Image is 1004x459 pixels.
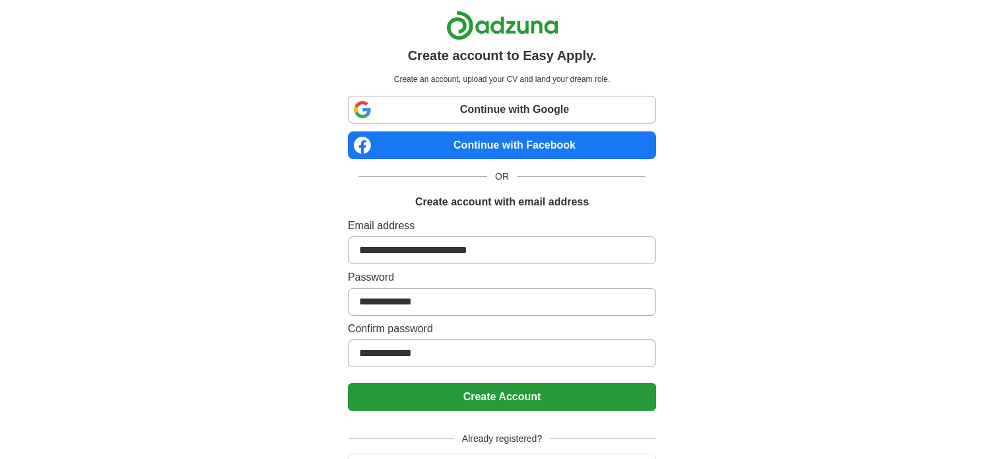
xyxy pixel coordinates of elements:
[446,11,558,40] img: Adzuna logo
[348,321,656,337] label: Confirm password
[415,194,589,210] h1: Create account with email address
[348,269,656,285] label: Password
[348,383,656,411] button: Create Account
[348,96,656,124] a: Continue with Google
[348,218,656,234] label: Email address
[487,170,517,184] span: OR
[454,432,550,446] span: Already registered?
[351,73,653,85] p: Create an account, upload your CV and land your dream role.
[408,46,597,65] h1: Create account to Easy Apply.
[348,131,656,159] a: Continue with Facebook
